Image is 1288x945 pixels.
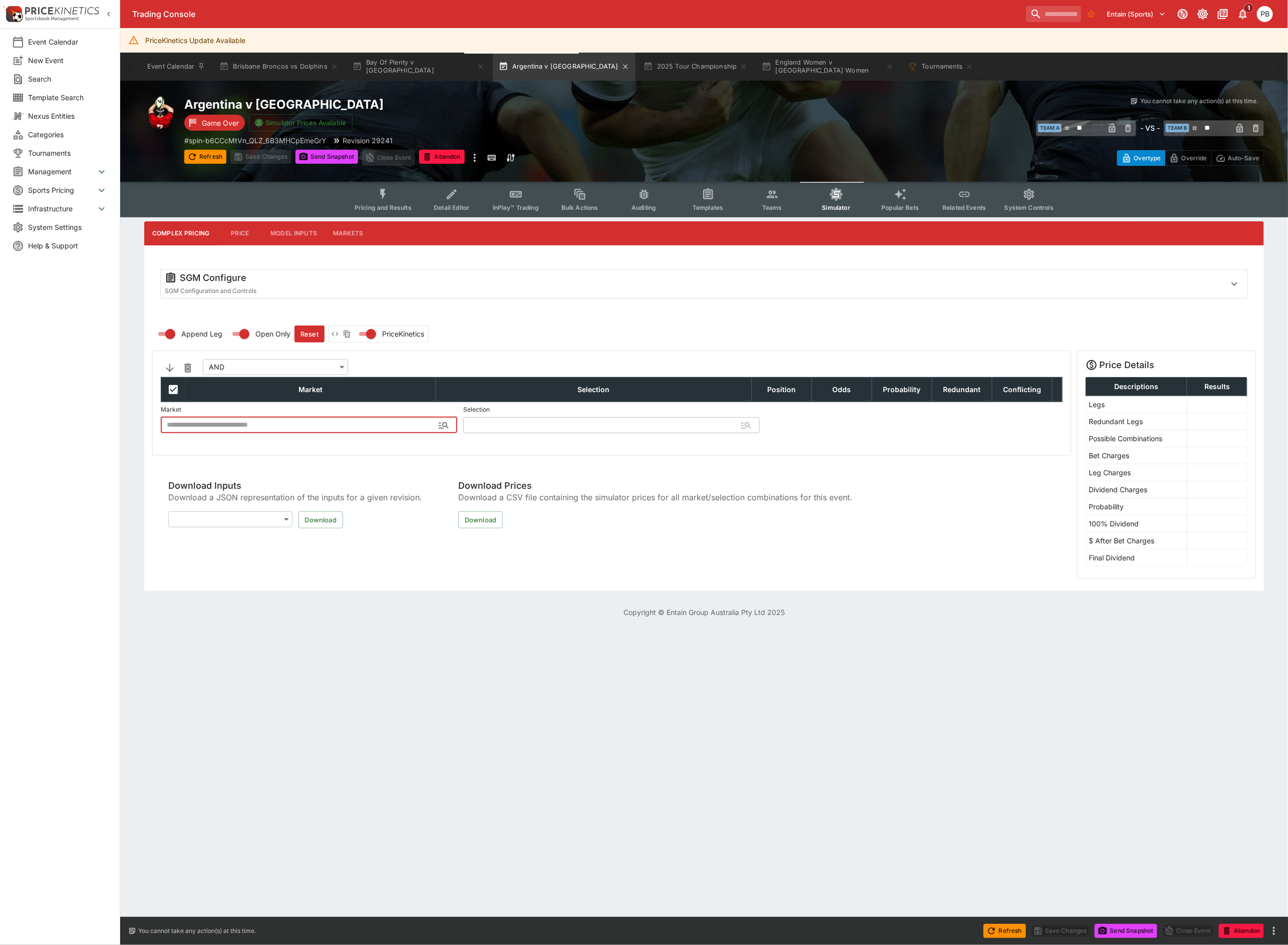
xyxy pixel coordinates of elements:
[1086,377,1187,396] th: Descriptions
[28,55,108,66] span: New Event
[184,97,724,112] h2: Copy To Clipboard
[1117,150,1165,166] button: Overtype
[419,150,464,164] button: Abandon
[902,53,980,81] button: Tournaments
[631,204,656,211] span: Auditing
[932,377,992,402] th: Redundant
[1117,150,1264,166] div: Start From
[25,17,79,21] img: Sportsbook Management
[458,511,503,528] button: Download
[28,111,108,121] span: Nexus Entities
[1083,6,1099,22] button: No Bookmarks
[168,491,422,503] span: Download a JSON representation of the inputs for a given revision.
[202,118,239,128] p: Game Over
[458,491,852,503] span: Download a CSV file containing the simulator prices for all market/selection combinations for thi...
[1219,924,1264,938] button: Abandon
[25,7,99,15] img: PriceKinetics
[1134,153,1161,163] p: Overtype
[1026,6,1081,22] input: search
[28,148,108,158] span: Tournaments
[469,150,481,166] button: more
[249,114,353,131] button: Simulator Prices Available
[144,97,176,129] img: rugby_union.png
[762,204,782,211] span: Teams
[1165,150,1211,166] button: Override
[493,204,539,211] span: InPlay™ Trading
[435,416,453,434] button: Open
[1244,3,1254,13] span: 1
[262,221,325,245] button: Model Inputs
[217,221,262,245] button: Price
[298,511,343,528] button: Download
[1086,498,1187,515] td: Probability
[1257,6,1273,22] div: Peter Bishop
[347,182,1062,217] div: Event type filters
[1086,515,1187,532] td: 100% Dividend
[1194,5,1212,23] button: Toggle light/dark mode
[984,924,1026,938] button: Refresh
[1166,124,1189,132] span: Team B
[145,31,245,50] div: PriceKinetics Update Available
[872,377,932,402] th: Probability
[1086,481,1187,498] td: Dividend Charges
[3,4,23,24] img: PriceKinetics Logo
[493,53,635,81] button: Argentina v [GEOGRAPHIC_DATA]
[120,607,1288,617] p: Copyright © Entain Group Australia Pty Ltd 2025
[28,166,96,177] span: Management
[382,329,424,339] span: PriceKinetics
[161,402,457,417] label: Market
[1187,377,1247,396] th: Results
[1095,924,1157,938] button: Send Snapshot
[1005,204,1054,211] span: System Controls
[28,74,108,84] span: Search
[28,185,96,195] span: Sports Pricing
[1086,430,1187,447] td: Possible Combinations
[28,240,108,251] span: Help & Support
[341,328,353,340] button: Copy payload to clipboard
[355,204,412,211] span: Pricing and Results
[881,204,919,211] span: Popular Bets
[294,326,325,343] button: Reset
[203,359,348,375] div: AND
[132,9,1022,20] div: Trading Console
[144,221,217,245] button: Complex Pricing
[1214,5,1232,23] button: Documentation
[213,53,345,81] button: Brisbane Broncos vs Dolphins
[1086,464,1187,481] td: Leg Charges
[28,129,108,140] span: Categories
[1219,925,1264,935] span: Mark an event as closed and abandoned.
[1038,124,1062,132] span: Team A
[756,53,900,81] button: England Women v [GEOGRAPHIC_DATA] Women
[28,92,108,103] span: Template Search
[347,53,491,81] button: Bay Of Plenty v [GEOGRAPHIC_DATA]
[693,204,723,211] span: Templates
[184,150,226,164] button: Refresh
[343,135,393,146] p: Revision 29241
[1086,549,1187,566] td: Final Dividend
[1211,150,1264,166] button: Auto-Save
[637,53,754,81] button: 2025 Tour Championship
[942,204,986,211] span: Related Events
[419,151,464,161] span: Mark an event as closed and abandoned.
[1228,153,1259,163] p: Auto-Save
[1181,153,1207,163] p: Override
[329,328,341,340] button: View payload
[1086,396,1187,413] td: Legs
[1174,5,1192,23] button: Connected to PK
[1086,413,1187,430] td: Redundant Legs
[295,150,358,164] button: Send Snapshot
[186,377,436,402] th: Market
[168,480,422,491] span: Download Inputs
[184,135,327,146] p: Copy To Clipboard
[138,926,256,935] p: You cannot take any action(s) at this time.
[1254,3,1276,25] button: Peter Bishop
[353,326,424,342] label: Change payload type
[165,287,256,294] span: SGM Configuration and Controls
[1101,6,1172,22] button: Select Tenant
[1100,359,1155,371] h5: Price Details
[561,204,598,211] span: Bulk Actions
[181,329,222,339] span: Append Leg
[325,221,371,245] button: Markets
[812,377,872,402] th: Odds
[255,329,290,339] span: Open Only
